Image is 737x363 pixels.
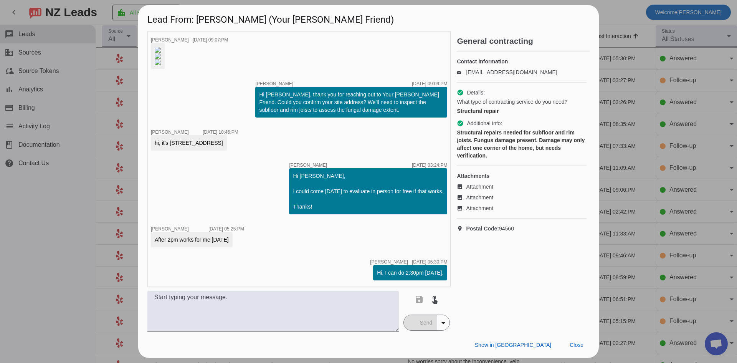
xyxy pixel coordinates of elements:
h1: Lead From: [PERSON_NAME] (Your [PERSON_NAME] Friend) [138,5,599,31]
h4: Contact information [457,58,587,65]
strong: Postal Code: [466,225,499,232]
span: Close [570,342,583,348]
button: Close [563,338,590,352]
h2: General contracting [457,37,590,45]
span: Show in [GEOGRAPHIC_DATA] [475,342,551,348]
span: Details: [467,89,485,96]
span: [PERSON_NAME] [151,37,189,43]
span: What type of contracting service do you need? [457,98,567,106]
span: [PERSON_NAME] [289,163,327,167]
mat-icon: check_circle [457,120,464,127]
span: [PERSON_NAME] [151,226,189,232]
span: 94560 [466,225,514,232]
a: Attachment [457,194,587,201]
span: Attachment [466,194,493,201]
div: [DATE] 03:24:PM [412,163,447,167]
mat-icon: touch_app [430,295,439,304]
a: Attachment [457,204,587,212]
div: [DATE] 09:07:PM [193,38,228,42]
mat-icon: arrow_drop_down [439,318,448,328]
mat-icon: check_circle [457,89,464,96]
span: [PERSON_NAME] [370,260,408,264]
div: [DATE] 05:25:PM [208,227,244,231]
div: Structural repair [457,107,587,115]
span: Attachment [466,183,493,191]
div: [DATE] 05:30:PM [412,260,447,264]
span: [PERSON_NAME] [151,129,189,135]
div: [DATE] 10:46:PM [203,130,238,134]
a: [EMAIL_ADDRESS][DOMAIN_NAME] [466,69,557,75]
div: Hi [PERSON_NAME], I could come [DATE] to evaluate in person for free if that works. Thanks! [293,172,443,211]
h4: Attachments [457,172,587,180]
div: Structural repairs needed for subfloor and rim joists. Fungus damage present. Damage may only aff... [457,129,587,159]
mat-icon: image [457,184,466,190]
div: After 2pm works for me [DATE] [155,236,229,244]
span: Additional info: [467,119,502,127]
span: Attachment [466,204,493,212]
mat-icon: image [457,194,466,201]
button: Show in [GEOGRAPHIC_DATA] [469,338,557,352]
img: qwIeGQszXFKxN1_fSktyLg [155,59,161,65]
div: [DATE] 09:09:PM [412,81,447,86]
div: Hi [PERSON_NAME], thank you for reaching out to Your [PERSON_NAME] Friend. Could you confirm your... [259,91,443,114]
mat-icon: image [457,205,466,211]
mat-icon: email [457,70,466,74]
img: 39zJoO5RDU3EiWl8gBSaDQ [155,47,161,53]
mat-icon: location_on [457,225,466,232]
div: Hi, I can do 2:30pm [DATE]. [377,269,443,277]
div: hi, it's [STREET_ADDRESS] [155,139,223,147]
span: [PERSON_NAME] [255,81,293,86]
a: Attachment [457,183,587,191]
img: 7aB5SE0KBnOpa9Dcr-rxzQ [155,53,161,59]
